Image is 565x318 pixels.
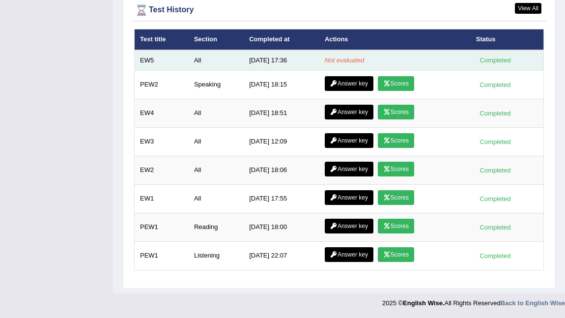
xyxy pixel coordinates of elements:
[244,99,319,128] td: [DATE] 18:51
[378,105,414,119] a: Scores
[378,162,414,176] a: Scores
[135,71,189,99] td: PEW2
[378,219,414,233] a: Scores
[134,3,544,18] div: Test History
[476,137,514,147] div: Completed
[382,293,565,308] div: 2025 © All Rights Reserved
[476,222,514,232] div: Completed
[135,50,189,71] td: EW5
[325,219,373,233] a: Answer key
[244,185,319,213] td: [DATE] 17:55
[244,128,319,156] td: [DATE] 12:09
[244,156,319,185] td: [DATE] 18:06
[189,242,244,270] td: Listening
[189,99,244,128] td: All
[325,162,373,176] a: Answer key
[189,50,244,71] td: All
[476,165,514,175] div: Completed
[325,247,373,262] a: Answer key
[325,133,373,148] a: Answer key
[319,29,471,50] th: Actions
[135,213,189,242] td: PEW1
[244,242,319,270] td: [DATE] 22:07
[378,133,414,148] a: Scores
[244,213,319,242] td: [DATE] 18:00
[135,156,189,185] td: EW2
[325,190,373,205] a: Answer key
[476,108,514,118] div: Completed
[325,105,373,119] a: Answer key
[476,55,514,65] div: Completed
[135,242,189,270] td: PEW1
[244,50,319,71] td: [DATE] 17:36
[325,57,364,64] em: Not evaluated
[189,128,244,156] td: All
[244,71,319,99] td: [DATE] 18:15
[471,29,544,50] th: Status
[378,247,414,262] a: Scores
[325,76,373,91] a: Answer key
[189,71,244,99] td: Speaking
[135,99,189,128] td: EW4
[476,251,514,261] div: Completed
[189,156,244,185] td: All
[501,299,565,307] a: Back to English Wise
[244,29,319,50] th: Completed at
[189,213,244,242] td: Reading
[189,185,244,213] td: All
[403,299,444,307] strong: English Wise.
[135,185,189,213] td: EW1
[476,194,514,204] div: Completed
[378,76,414,91] a: Scores
[476,80,514,90] div: Completed
[378,190,414,205] a: Scores
[135,29,189,50] th: Test title
[515,3,541,14] a: View All
[135,128,189,156] td: EW3
[189,29,244,50] th: Section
